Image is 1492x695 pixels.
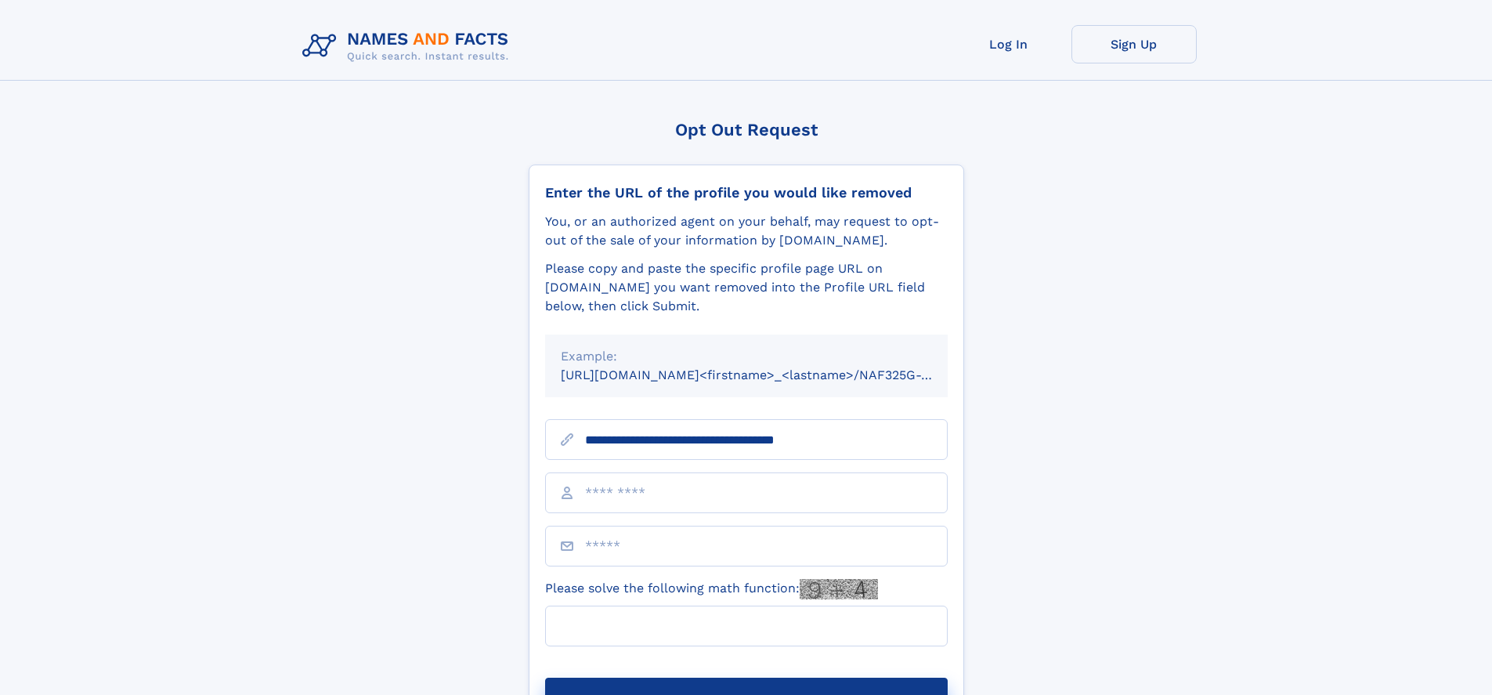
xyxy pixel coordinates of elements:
div: You, or an authorized agent on your behalf, may request to opt-out of the sale of your informatio... [545,212,948,250]
div: Please copy and paste the specific profile page URL on [DOMAIN_NAME] you want removed into the Pr... [545,259,948,316]
a: Sign Up [1071,25,1197,63]
div: Opt Out Request [529,120,964,139]
img: Logo Names and Facts [296,25,522,67]
div: Enter the URL of the profile you would like removed [545,184,948,201]
a: Log In [946,25,1071,63]
label: Please solve the following math function: [545,579,878,599]
div: Example: [561,347,932,366]
small: [URL][DOMAIN_NAME]<firstname>_<lastname>/NAF325G-xxxxxxxx [561,367,977,382]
